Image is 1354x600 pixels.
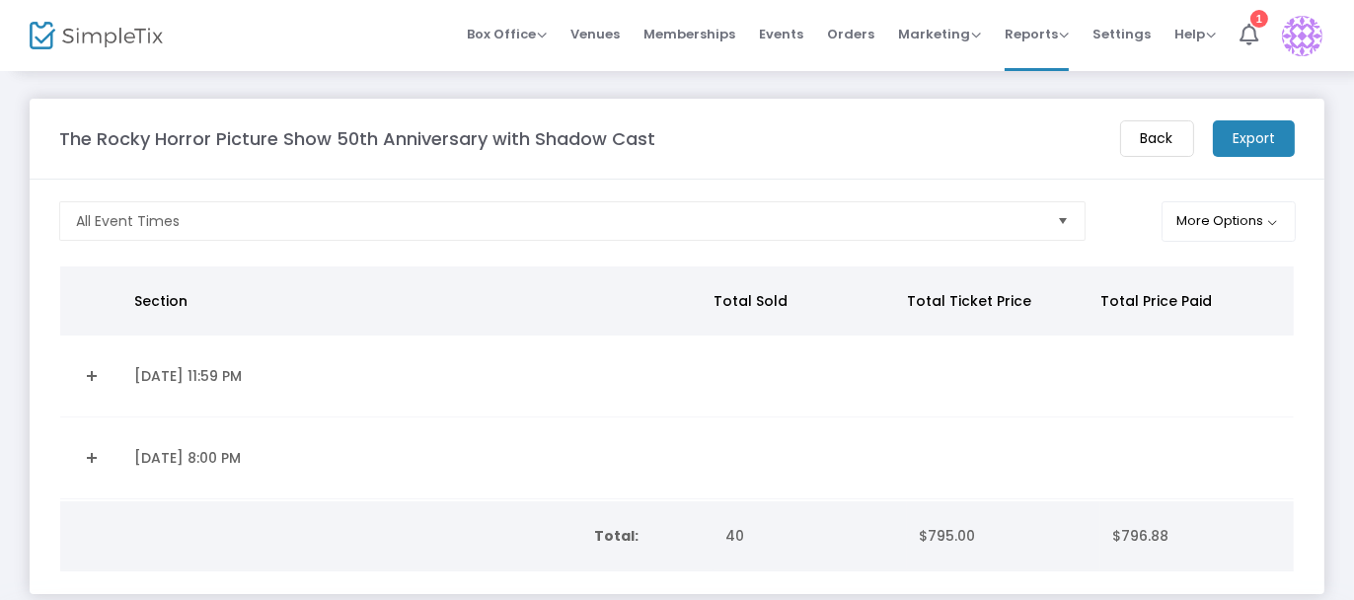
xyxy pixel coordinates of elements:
th: Total Sold [702,266,895,336]
div: Data table [60,501,1294,571]
div: Data table [60,266,1294,499]
button: Select [1049,202,1077,240]
div: 1 [1250,10,1268,28]
span: Venues [570,9,620,59]
span: Marketing [898,25,981,43]
b: Total: [594,526,639,546]
span: All Event Times [76,211,180,231]
span: Box Office [467,25,547,43]
m-button: Export [1213,120,1295,157]
span: Total Price Paid [1100,291,1212,311]
span: $795.00 [919,526,975,546]
th: Section [122,266,703,336]
span: Total Ticket Price [907,291,1031,311]
m-panel-title: The Rocky Horror Picture Show 50th Anniversary with Shadow Cast [59,125,655,152]
span: $796.88 [1112,526,1168,546]
button: More Options [1162,201,1297,242]
span: Orders [827,9,874,59]
span: Events [759,9,803,59]
span: Reports [1005,25,1069,43]
td: [DATE] 11:59 PM [122,336,708,417]
span: 40 [725,526,744,546]
span: Settings [1092,9,1151,59]
td: [DATE] 8:00 PM [122,417,708,499]
a: Expand Details [72,442,111,474]
span: Help [1174,25,1216,43]
a: Expand Details [72,360,111,392]
span: Memberships [643,9,735,59]
m-button: Back [1120,120,1194,157]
